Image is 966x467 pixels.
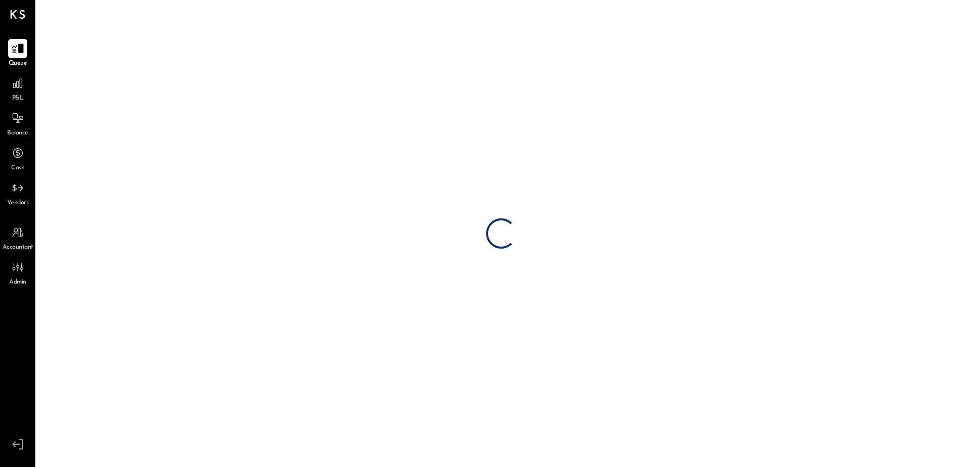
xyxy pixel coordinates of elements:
span: Queue [9,59,27,68]
span: P&L [12,94,24,103]
span: Vendors [7,199,29,208]
a: Admin [1,258,35,287]
a: Balance [1,109,35,138]
span: Cash [11,164,24,173]
a: Cash [1,144,35,173]
a: Vendors [1,178,35,208]
span: Balance [7,129,28,138]
a: Queue [1,39,35,68]
a: Accountant [1,223,35,252]
span: Admin [9,278,26,287]
span: Accountant [3,243,33,252]
a: P&L [1,74,35,103]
